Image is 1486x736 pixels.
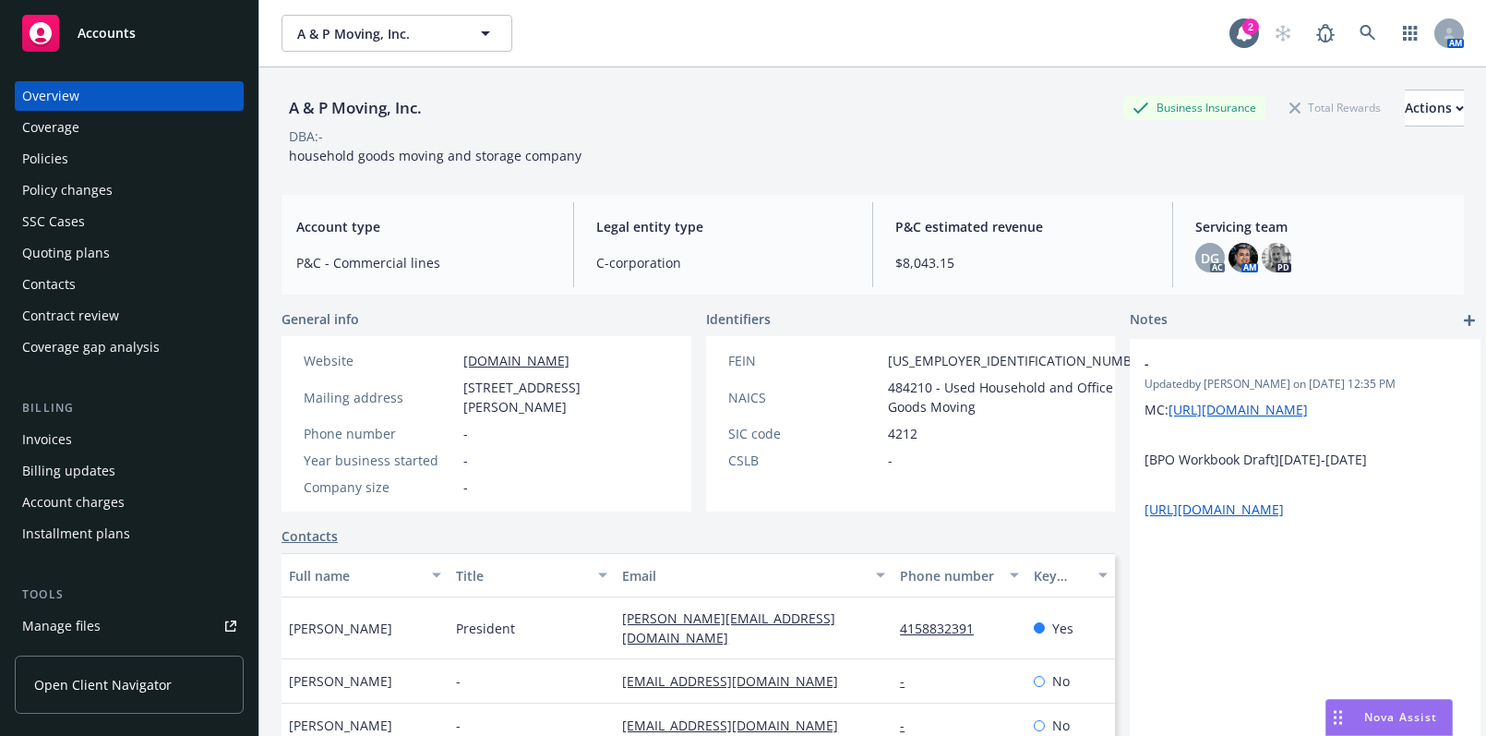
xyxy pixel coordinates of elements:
[22,113,79,142] div: Coverage
[449,553,616,597] button: Title
[296,253,551,272] span: P&C - Commercial lines
[1195,217,1450,236] span: Servicing team
[15,81,244,111] a: Overview
[289,147,581,164] span: household goods moving and storage company
[282,96,429,120] div: A & P Moving, Inc.
[900,620,989,637] a: 4158832391
[1364,709,1437,725] span: Nova Assist
[15,585,244,604] div: Tools
[1144,450,1466,469] p: [BPO Workbook Draft][DATE]-[DATE]
[289,566,421,585] div: Full name
[297,24,457,43] span: A & P Moving, Inc.
[622,672,853,690] a: [EMAIL_ADDRESS][DOMAIN_NAME]
[456,619,515,638] span: President
[1034,566,1087,585] div: Key contact
[596,253,851,272] span: C-corporation
[1325,699,1453,736] button: Nova Assist
[282,526,338,546] a: Contacts
[15,611,244,641] a: Manage files
[22,425,72,454] div: Invoices
[1228,243,1258,272] img: photo
[1264,15,1301,52] a: Start snowing
[15,425,244,454] a: Invoices
[1052,716,1070,735] span: No
[289,619,392,638] span: [PERSON_NAME]
[456,671,461,691] span: -
[706,309,771,329] span: Identifiers
[1144,376,1466,392] span: Updated by [PERSON_NAME] on [DATE] 12:35 PM
[15,488,244,517] a: Account charges
[728,451,881,470] div: CSLB
[463,352,569,369] a: [DOMAIN_NAME]
[1026,553,1115,597] button: Key contact
[1130,339,1480,534] div: -Updatedby [PERSON_NAME] on [DATE] 12:35 PMMC:[URL][DOMAIN_NAME] [BPO Workbook Draft][DATE]-[DATE...
[22,519,130,549] div: Installment plans
[1405,90,1464,127] button: Actions
[895,217,1150,236] span: P&C estimated revenue
[289,716,392,735] span: [PERSON_NAME]
[1458,309,1480,332] a: add
[1349,15,1386,52] a: Search
[728,388,881,407] div: NAICS
[304,424,456,443] div: Phone number
[15,456,244,486] a: Billing updates
[900,717,919,734] a: -
[22,270,76,299] div: Contacts
[15,238,244,268] a: Quoting plans
[15,207,244,236] a: SSC Cases
[22,488,125,517] div: Account charges
[15,332,244,362] a: Coverage gap analysis
[15,519,244,549] a: Installment plans
[1392,15,1429,52] a: Switch app
[22,81,79,111] div: Overview
[289,671,392,691] span: [PERSON_NAME]
[22,301,119,331] div: Contract review
[900,566,998,585] div: Phone number
[728,424,881,443] div: SIC code
[463,451,468,470] span: -
[22,207,85,236] div: SSC Cases
[15,7,244,59] a: Accounts
[304,351,456,370] div: Website
[15,144,244,174] a: Policies
[1307,15,1344,52] a: Report a Bug
[1242,18,1259,35] div: 2
[22,456,115,486] div: Billing updates
[22,332,160,362] div: Coverage gap analysis
[895,253,1150,272] span: $8,043.15
[1123,96,1265,119] div: Business Insurance
[1168,401,1308,418] a: [URL][DOMAIN_NAME]
[34,675,172,694] span: Open Client Navigator
[456,716,461,735] span: -
[456,566,588,585] div: Title
[1280,96,1390,119] div: Total Rewards
[15,301,244,331] a: Contract review
[1201,248,1219,268] span: DG
[622,609,835,646] a: [PERSON_NAME][EMAIL_ADDRESS][DOMAIN_NAME]
[296,217,551,236] span: Account type
[900,672,919,690] a: -
[289,127,323,146] div: DBA: -
[22,144,68,174] div: Policies
[1052,671,1070,691] span: No
[596,217,851,236] span: Legal entity type
[282,553,449,597] button: Full name
[622,566,865,585] div: Email
[78,26,136,41] span: Accounts
[15,399,244,417] div: Billing
[15,175,244,205] a: Policy changes
[22,611,101,641] div: Manage files
[1144,501,1284,518] a: [URL][DOMAIN_NAME]
[304,388,456,407] div: Mailing address
[888,351,1152,370] span: [US_EMPLOYER_IDENTIFICATION_NUMBER]
[463,424,468,443] span: -
[304,477,456,497] div: Company size
[615,553,893,597] button: Email
[22,238,110,268] div: Quoting plans
[1326,700,1349,735] div: Drag to move
[888,378,1152,416] span: 484210 - Used Household and Office Goods Moving
[622,717,853,734] a: [EMAIL_ADDRESS][DOMAIN_NAME]
[1262,243,1291,272] img: photo
[888,424,917,443] span: 4212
